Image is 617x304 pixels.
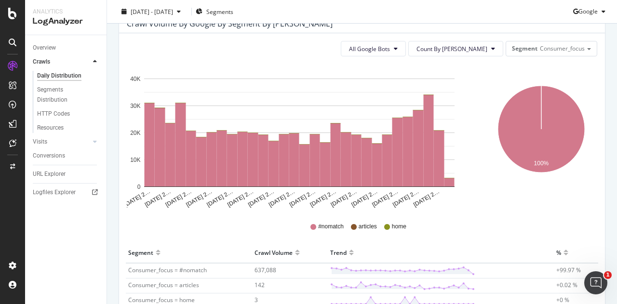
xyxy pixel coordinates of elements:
div: % [556,245,561,260]
text: 30K [130,103,140,109]
span: home [392,223,406,231]
span: Consumer_focus = #nomatch [128,266,207,274]
div: Overview [33,43,56,53]
iframe: Intercom live chat [584,271,607,294]
div: URL Explorer [33,169,66,179]
text: 40K [130,76,140,82]
div: Daily Distribution [37,71,81,81]
span: Segment [512,44,537,53]
text: 20K [130,130,140,136]
div: Analytics [33,8,99,16]
svg: A chart. [127,64,471,209]
div: Resources [37,123,64,133]
span: #nomatch [318,223,344,231]
span: +0 % [556,296,569,304]
div: Conversions [33,151,65,161]
a: URL Explorer [33,169,100,179]
text: 10K [130,157,140,163]
div: Trend [330,245,347,260]
a: Segments Distribution [37,85,100,105]
button: All Google Bots [341,41,406,56]
button: Count By [PERSON_NAME] [408,41,503,56]
div: Segment [128,245,153,260]
span: +99.97 % [556,266,581,274]
span: +0.02 % [556,281,577,289]
span: 1 [604,271,612,279]
div: Crawl Volume [255,245,293,260]
a: Overview [33,43,100,53]
span: Consumer_focus = articles [128,281,199,289]
div: Crawls [33,57,50,67]
div: Visits [33,137,47,147]
div: Segments Distribution [37,85,91,105]
span: 142 [255,281,265,289]
div: Logfiles Explorer [33,187,76,198]
button: [DATE] - [DATE] [115,7,188,16]
a: Conversions [33,151,100,161]
text: 0 [137,184,141,190]
div: LogAnalyzer [33,16,99,27]
a: Daily Distribution [37,71,100,81]
a: Crawls [33,57,90,67]
span: All Google Bots [349,45,390,53]
span: Google [578,7,598,15]
a: HTTP Codes [37,109,100,119]
button: Segments [196,4,233,19]
text: 100% [534,160,549,167]
div: HTTP Codes [37,109,70,119]
span: Count By Day [416,45,487,53]
span: [DATE] - [DATE] [131,7,173,15]
span: 637,088 [255,266,276,274]
span: Segments [206,7,233,15]
a: Logfiles Explorer [33,187,100,198]
span: 3 [255,296,258,304]
span: Consumer_focus = home [128,296,195,304]
a: Visits [33,137,90,147]
button: Google [573,4,609,19]
a: Resources [37,123,100,133]
span: articles [359,223,377,231]
svg: A chart. [487,64,595,209]
span: Consumer_focus [540,44,585,53]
